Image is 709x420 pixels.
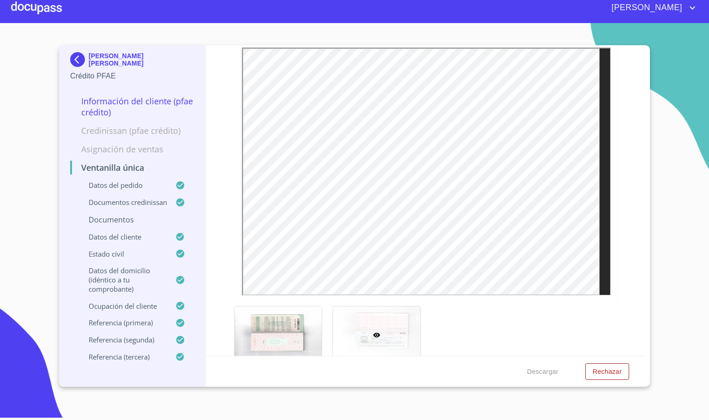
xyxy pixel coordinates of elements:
p: Referencia (tercera) [70,352,175,361]
button: Rechazar [585,363,629,380]
button: Descargar [523,363,562,380]
p: [PERSON_NAME] [PERSON_NAME] [89,52,194,67]
p: Referencia (segunda) [70,335,175,344]
p: Crédito PFAE [70,71,194,82]
span: Descargar [527,366,559,378]
p: Datos del cliente [70,232,175,241]
p: Datos del domicilio (idéntico a tu comprobante) [70,266,175,294]
img: Docupass spot blue [70,52,89,67]
p: Ocupación del Cliente [70,301,175,311]
p: Referencia (primera) [70,318,175,327]
p: Datos del pedido [70,180,175,190]
p: Información del cliente (PFAE crédito) [70,96,194,118]
iframe: Pasaporte [242,48,611,296]
span: [PERSON_NAME] [605,0,687,15]
p: Credinissan (PFAE crédito) [70,125,194,136]
div: [PERSON_NAME] [PERSON_NAME] [70,52,194,71]
p: Documentos [70,215,194,225]
p: Ventanilla única [70,162,194,173]
p: Asignación de Ventas [70,144,194,155]
p: Estado Civil [70,249,175,258]
span: Rechazar [593,366,622,378]
img: Pasaporte [234,306,322,363]
button: account of current user [605,0,698,15]
p: Documentos CrediNissan [70,198,175,207]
